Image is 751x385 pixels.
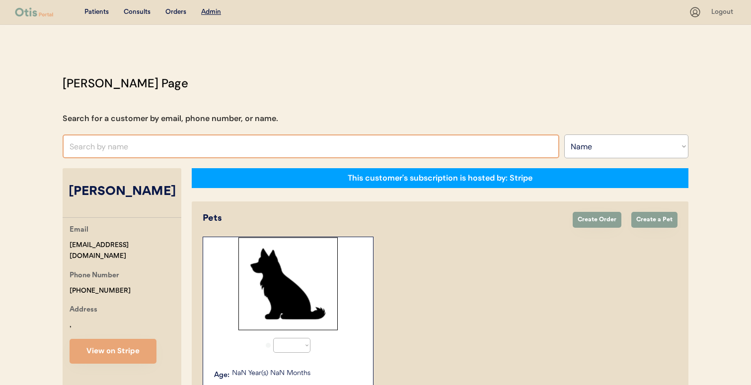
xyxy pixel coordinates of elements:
div: This customer's subscription is hosted by: Stripe [348,173,532,184]
div: Address [70,304,97,317]
div: Pets [203,212,563,225]
div: , [70,320,72,331]
div: Phone Number [70,270,119,282]
div: Patients [84,7,109,17]
div: Consults [124,7,150,17]
div: Email [70,224,88,237]
u: Admin [201,8,221,15]
p: NaN Year(s) NaN Months [232,370,363,377]
div: Logout [711,7,736,17]
img: Rectangle%2029.svg [238,237,338,330]
div: [EMAIL_ADDRESS][DOMAIN_NAME] [70,240,181,262]
div: [PERSON_NAME] [63,183,181,201]
button: View on Stripe [70,339,156,364]
button: Create a Pet [631,212,677,228]
div: [PHONE_NUMBER] [70,285,131,297]
button: Create Order [573,212,621,228]
div: Search for a customer by email, phone number, or name. [63,113,278,125]
div: [PERSON_NAME] Page [63,74,188,92]
div: Orders [165,7,186,17]
input: Search by name [63,134,559,158]
div: Age: [214,370,229,381]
